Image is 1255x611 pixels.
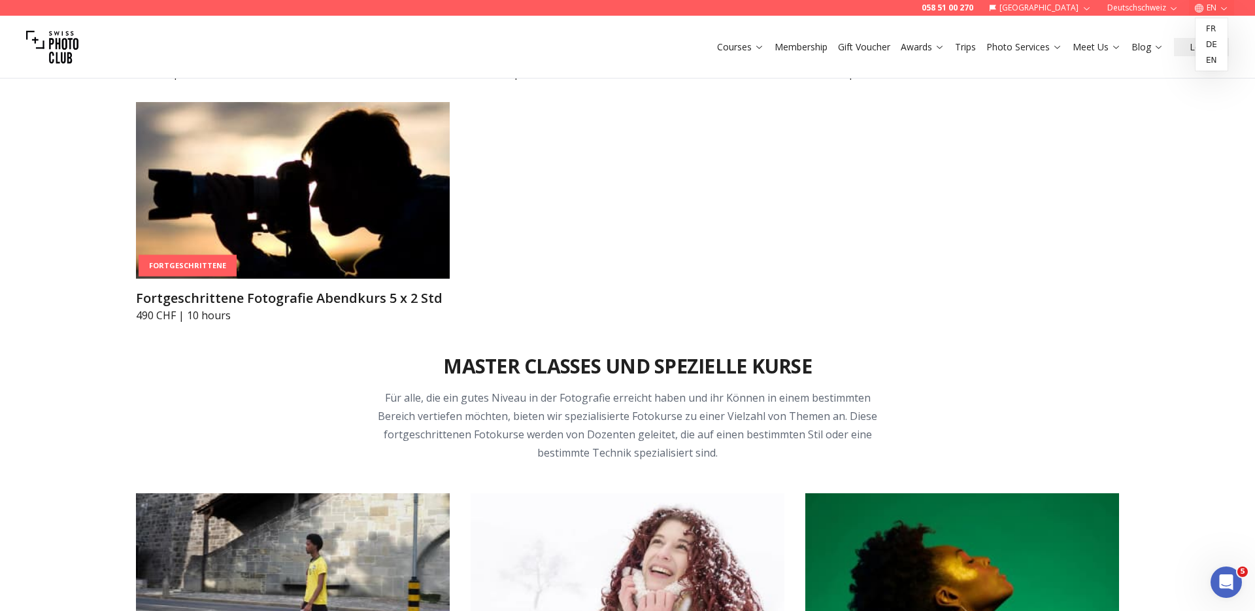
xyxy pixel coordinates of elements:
[443,355,812,378] h2: Master Classes und spezielle Kurse
[838,41,890,54] a: Gift Voucher
[136,102,450,323] a: Fortgeschrittene Fotografie Abendkurs 5 x 2 StdFortgeschritteneFortgeschrittene Fotografie Abendk...
[1237,567,1248,577] span: 5
[139,255,237,277] div: Fortgeschrittene
[712,38,769,56] button: Courses
[1198,21,1225,37] a: fr
[136,307,450,323] p: 490 CHF | 10 hours
[378,391,877,460] span: Für alle, die ein gutes Niveau in der Fotografie erreicht haben und ihr Können in einem bestimmte...
[895,38,950,56] button: Awards
[136,289,450,307] h3: Fortgeschrittene Fotografie Abendkurs 5 x 2 Std
[955,41,976,54] a: Trips
[1067,38,1126,56] button: Meet Us
[986,41,1062,54] a: Photo Services
[901,41,945,54] a: Awards
[1073,41,1121,54] a: Meet Us
[1198,37,1225,52] a: de
[717,41,764,54] a: Courses
[950,38,981,56] button: Trips
[769,38,833,56] button: Membership
[1211,567,1242,598] iframe: Intercom live chat
[981,38,1067,56] button: Photo Services
[833,38,895,56] button: Gift Voucher
[1198,52,1225,68] a: en
[1196,18,1228,71] div: EN
[775,41,828,54] a: Membership
[922,3,973,13] a: 058 51 00 270
[1174,38,1229,56] button: Login
[26,21,78,73] img: Swiss photo club
[1126,38,1169,56] button: Blog
[1131,41,1163,54] a: Blog
[136,102,450,279] img: Fortgeschrittene Fotografie Abendkurs 5 x 2 Std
